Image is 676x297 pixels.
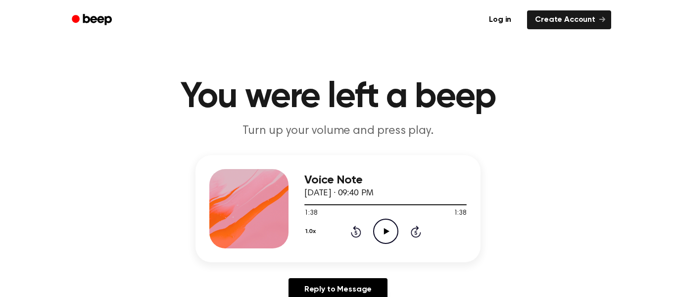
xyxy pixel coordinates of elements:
span: 1:38 [304,208,317,219]
a: Log in [479,8,521,31]
a: Create Account [527,10,611,29]
h3: Voice Note [304,174,467,187]
h1: You were left a beep [85,79,591,115]
a: Beep [65,10,121,30]
span: [DATE] · 09:40 PM [304,189,374,198]
p: Turn up your volume and press play. [148,123,528,139]
span: 1:38 [454,208,467,219]
button: 1.0x [304,223,319,240]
